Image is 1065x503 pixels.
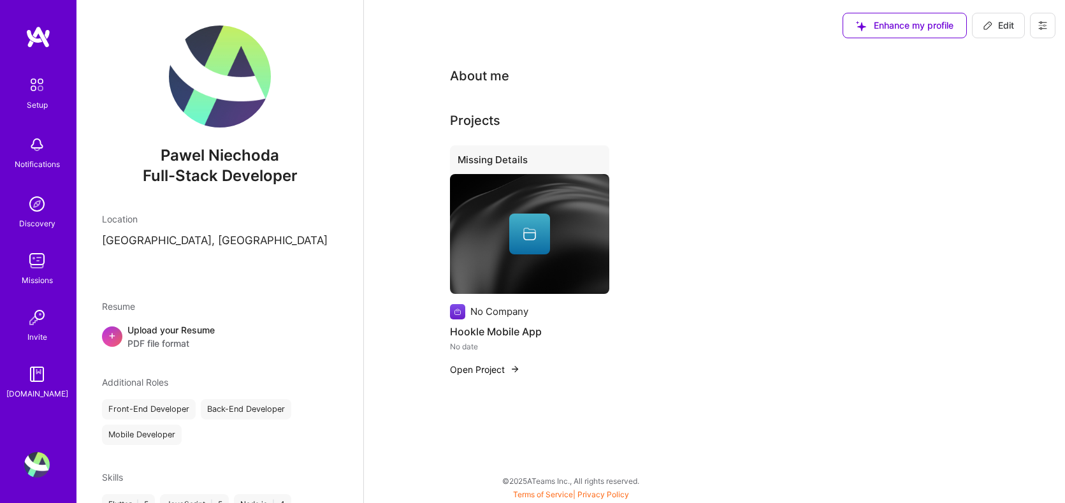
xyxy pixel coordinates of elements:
[102,399,196,419] div: Front-End Developer
[102,212,338,226] div: Location
[450,363,520,376] button: Open Project
[450,111,500,130] div: Projects
[577,490,629,499] a: Privacy Policy
[102,377,168,388] span: Additional Roles
[510,364,520,374] img: arrow-right
[102,301,135,312] span: Resume
[513,490,629,499] span: |
[24,305,50,330] img: Invite
[972,13,1025,38] button: Edit
[450,66,509,85] div: About me
[24,191,50,217] img: discovery
[102,323,338,350] div: +Upload your ResumePDF file format
[102,425,182,445] div: Mobile Developer
[102,472,123,483] span: Skills
[201,399,291,419] div: Back-End Developer
[450,304,465,319] img: Company logo
[108,328,116,342] span: +
[169,26,271,128] img: User Avatar
[843,13,967,38] button: Enhance my profile
[856,21,866,31] i: icon SuggestedTeams
[19,217,55,230] div: Discovery
[450,174,609,294] img: cover
[513,490,573,499] a: Terms of Service
[983,19,1014,32] span: Edit
[127,323,215,350] div: Upload your Resume
[127,337,215,350] span: PDF file format
[450,145,609,179] div: Missing Details
[143,166,298,185] span: Full-Stack Developer
[856,19,953,32] span: Enhance my profile
[22,273,53,287] div: Missions
[21,452,53,477] a: User Avatar
[102,233,338,249] p: [GEOGRAPHIC_DATA], [GEOGRAPHIC_DATA]
[24,132,50,157] img: bell
[6,387,68,400] div: [DOMAIN_NAME]
[470,305,528,318] div: No Company
[24,71,50,98] img: setup
[24,452,50,477] img: User Avatar
[24,361,50,387] img: guide book
[76,465,1065,497] div: © 2025 ATeams Inc., All rights reserved.
[102,146,338,165] span: Pawel Niechoda
[450,323,609,340] h4: Hookle Mobile App
[27,98,48,112] div: Setup
[24,248,50,273] img: teamwork
[25,26,51,48] img: logo
[450,340,609,353] div: No date
[27,330,47,344] div: Invite
[15,157,60,171] div: Notifications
